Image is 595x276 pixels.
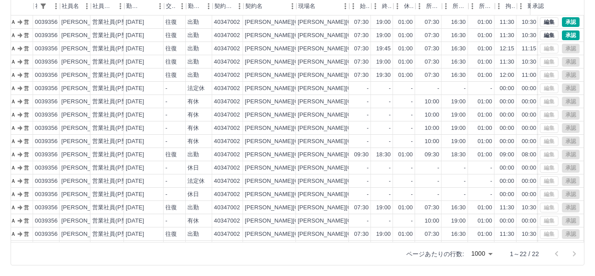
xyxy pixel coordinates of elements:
div: [PERSON_NAME][GEOGRAPHIC_DATA] [245,45,354,53]
div: 営業社員(P契約) [92,31,135,40]
div: - [165,164,167,172]
div: - [464,164,466,172]
div: 営業社員(P契約) [92,137,135,146]
div: 09:30 [425,151,439,159]
div: 出勤 [187,71,199,79]
div: 営業社員(P契約) [92,98,135,106]
div: 00:00 [500,164,514,172]
div: - [411,177,413,185]
div: 0039356 [35,58,58,66]
div: 12:15 [500,45,514,53]
div: 営業社員(P契約) [92,190,135,199]
div: [PERSON_NAME] [61,18,109,26]
div: - [389,111,391,119]
div: [DATE] [126,124,144,132]
div: 40347002 [214,84,240,93]
div: - [165,98,167,106]
div: 09:00 [500,151,514,159]
div: - [389,137,391,146]
div: 往復 [165,151,177,159]
div: 11:30 [500,58,514,66]
div: [PERSON_NAME] [61,45,109,53]
button: 編集 [540,30,558,40]
div: [DATE] [126,58,144,66]
div: 営業社員(P契約) [92,71,135,79]
div: 19:45 [376,45,391,53]
div: 19:00 [451,98,466,106]
div: 09:30 [354,151,369,159]
div: [PERSON_NAME][GEOGRAPHIC_DATA]げんき放課後児童クラブ [298,18,470,26]
div: 出勤 [187,45,199,53]
div: 00:00 [500,98,514,106]
div: 10:00 [425,111,439,119]
div: 11:30 [500,18,514,26]
div: 00:00 [522,124,536,132]
text: Ａ [11,19,16,25]
div: 0039356 [35,190,58,199]
div: 01:00 [478,58,492,66]
text: 営 [24,138,29,144]
div: [PERSON_NAME] [61,58,109,66]
div: [DATE] [126,71,144,79]
div: - [367,164,369,172]
div: 往復 [165,71,177,79]
div: [PERSON_NAME][GEOGRAPHIC_DATA] [245,124,354,132]
div: 営業社員(P契約) [92,84,135,93]
div: [PERSON_NAME] [61,71,109,79]
text: 営 [24,59,29,65]
div: - [438,164,439,172]
div: 0039356 [35,137,58,146]
div: 01:00 [398,151,413,159]
div: 07:30 [425,45,439,53]
div: 1000 [468,247,496,260]
div: 07:30 [354,31,369,40]
text: 営 [24,45,29,52]
div: - [367,84,369,93]
div: 営業社員(P契約) [92,164,135,172]
div: 0039356 [35,164,58,172]
div: 法定休 [187,177,205,185]
div: [PERSON_NAME] [61,124,109,132]
text: Ａ [11,32,16,38]
div: 営業社員(P契約) [92,45,135,53]
text: 営 [24,72,29,78]
div: [PERSON_NAME] [61,151,109,159]
div: 40347002 [214,164,240,172]
text: 営 [24,85,29,91]
div: 07:30 [425,18,439,26]
button: 編集 [540,17,558,27]
div: 営業社員(P契約) [92,58,135,66]
div: [PERSON_NAME][GEOGRAPHIC_DATA]げんき放課後児童クラブ [298,58,470,66]
text: 営 [24,32,29,38]
div: 18:30 [376,151,391,159]
div: 07:30 [354,18,369,26]
div: 10:30 [522,58,536,66]
button: 承認 [562,30,580,40]
text: 営 [24,165,29,171]
div: 40347002 [214,137,240,146]
div: 11:30 [500,31,514,40]
text: Ａ [11,165,16,171]
div: [DATE] [126,177,144,185]
div: 01:00 [398,71,413,79]
div: 01:00 [478,18,492,26]
div: [DATE] [126,164,144,172]
div: - [411,84,413,93]
div: - [389,164,391,172]
div: 01:00 [398,18,413,26]
div: [PERSON_NAME][GEOGRAPHIC_DATA]げんき放課後児童クラブ [298,71,470,79]
div: - [490,164,492,172]
div: 16:30 [451,71,466,79]
div: 0039356 [35,45,58,53]
div: 11:15 [522,45,536,53]
div: 07:30 [354,45,369,53]
div: 0039356 [35,84,58,93]
div: 40347002 [214,98,240,106]
div: 00:00 [522,111,536,119]
div: 01:00 [478,98,492,106]
div: - [411,111,413,119]
div: 01:00 [478,45,492,53]
div: 08:00 [522,151,536,159]
div: 往復 [165,58,177,66]
div: 10:30 [522,31,536,40]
